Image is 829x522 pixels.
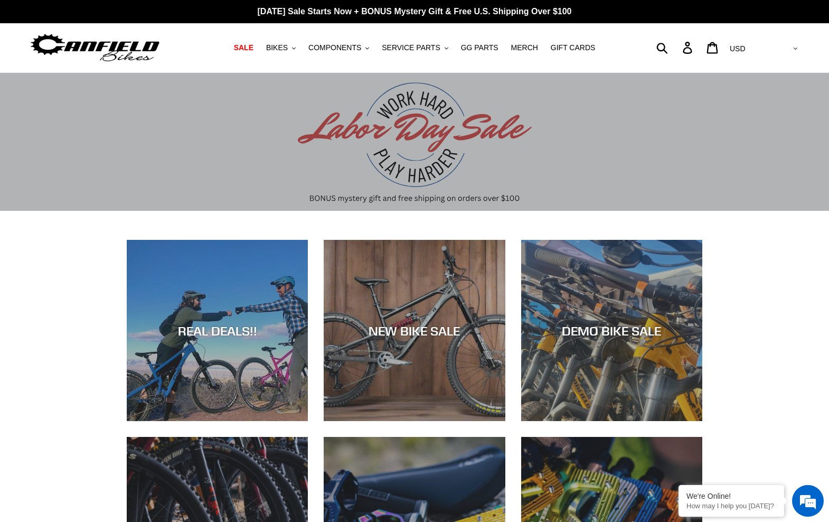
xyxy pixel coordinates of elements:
[234,43,253,52] span: SALE
[261,41,301,55] button: BIKES
[382,43,440,52] span: SERVICE PARTS
[551,43,596,52] span: GIFT CARDS
[506,41,543,55] a: MERCH
[521,323,702,338] div: DEMO BIKE SALE
[456,41,504,55] a: GG PARTS
[324,323,505,338] div: NEW BIKE SALE
[29,31,161,64] img: Canfield Bikes
[662,36,689,59] input: Search
[545,41,601,55] a: GIFT CARDS
[686,502,776,510] p: How may I help you today?
[461,43,498,52] span: GG PARTS
[686,492,776,500] div: We're Online!
[303,41,374,55] button: COMPONENTS
[511,43,538,52] span: MERCH
[376,41,453,55] button: SERVICE PARTS
[521,240,702,421] a: DEMO BIKE SALE
[127,240,308,421] a: REAL DEALS!!
[229,41,259,55] a: SALE
[266,43,288,52] span: BIKES
[308,43,361,52] span: COMPONENTS
[127,323,308,338] div: REAL DEALS!!
[324,240,505,421] a: NEW BIKE SALE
